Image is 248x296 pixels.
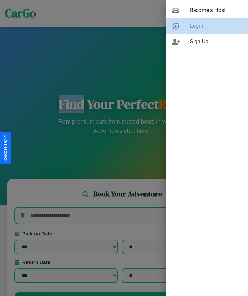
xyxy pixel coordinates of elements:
span: Login [190,22,243,30]
div: Give Feedback [3,135,8,161]
div: Sign Up [166,34,248,50]
span: Sign Up [190,38,243,46]
div: Login [166,18,248,34]
div: Become a Host [166,3,248,18]
span: Become a Host [190,7,243,14]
